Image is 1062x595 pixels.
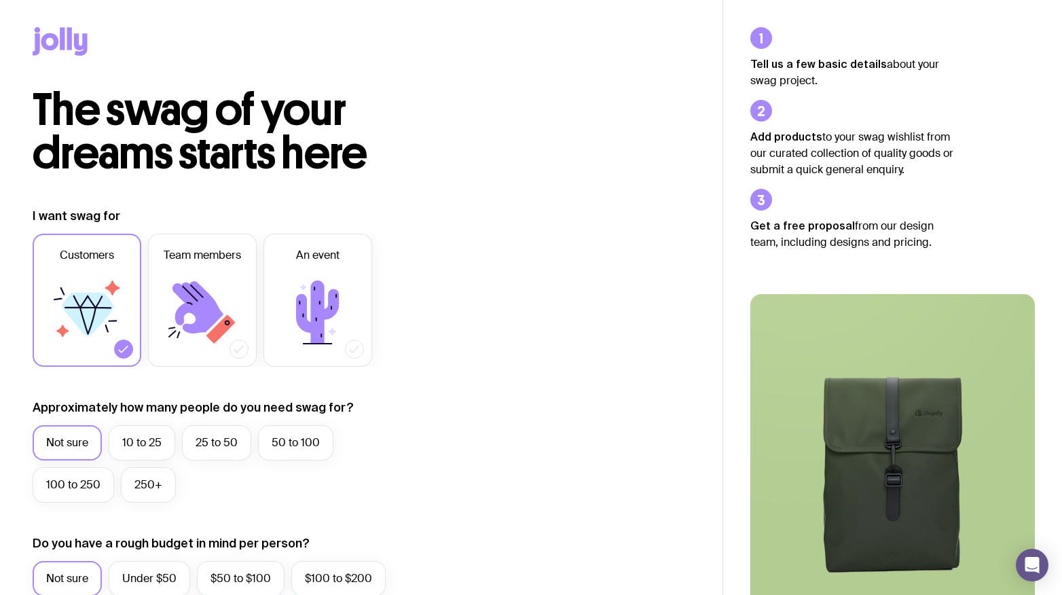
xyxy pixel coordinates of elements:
[60,247,114,264] span: Customers
[750,219,855,232] strong: Get a free proposal
[182,425,251,461] label: 25 to 50
[121,467,176,503] label: 250+
[33,535,310,552] label: Do you have a rough budget in mind per person?
[750,128,954,178] p: to your swag wishlist from our curated collection of quality goods or submit a quick general enqu...
[164,247,241,264] span: Team members
[33,399,354,416] label: Approximately how many people do you need swag for?
[109,425,175,461] label: 10 to 25
[33,425,102,461] label: Not sure
[33,208,120,224] label: I want swag for
[33,467,114,503] label: 100 to 250
[750,130,822,143] strong: Add products
[33,83,367,180] span: The swag of your dreams starts here
[296,247,340,264] span: An event
[750,58,887,70] strong: Tell us a few basic details
[258,425,333,461] label: 50 to 100
[750,56,954,89] p: about your swag project.
[750,217,954,251] p: from our design team, including designs and pricing.
[1016,549,1048,581] div: Open Intercom Messenger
